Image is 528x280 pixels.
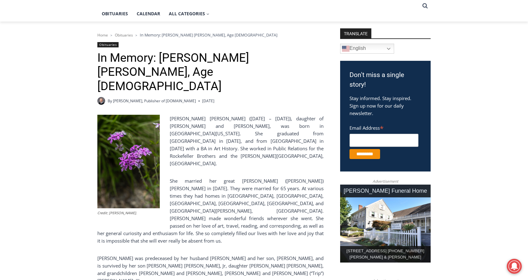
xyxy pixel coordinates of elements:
[64,39,89,75] div: "the precise, almost orchestrated movements of cutting and assembling sushi and [PERSON_NAME] mak...
[97,177,324,244] p: She married her great [PERSON_NAME] ([PERSON_NAME]) [PERSON_NAME] in [DATE]. They were married fo...
[163,62,289,76] span: Intern @ [DOMAIN_NAME]
[350,70,421,90] h3: Don't miss a single story!
[0,63,63,78] a: Open Tues. - Sun. [PHONE_NUMBER]
[150,60,302,78] a: Intern @ [DOMAIN_NAME]
[113,98,196,104] a: [PERSON_NAME], Publisher of [DOMAIN_NAME]
[366,178,404,184] span: Advertisement
[202,98,214,104] time: [DATE]
[108,98,112,104] span: By
[340,44,394,54] a: English
[97,115,324,167] p: [PERSON_NAME] [PERSON_NAME] ([DATE] – [DATE]), daughter of [PERSON_NAME] and [PERSON_NAME], was b...
[97,97,105,105] a: Author image
[135,33,137,37] span: >
[97,32,108,38] a: Home
[97,210,160,216] figcaption: Credit: [PERSON_NAME].
[342,45,350,52] img: en
[340,246,431,263] div: [STREET_ADDRESS] [PHONE_NUMBER] [PERSON_NAME] & [PERSON_NAME]
[97,42,119,47] a: Obituaries
[350,122,418,133] label: Email Address
[350,94,421,117] p: Stay informed. Stay inspired. Sign up now for our daily newsletter.
[140,32,277,38] span: In Memory: [PERSON_NAME] [PERSON_NAME], Age [DEMOGRAPHIC_DATA]
[97,32,324,38] nav: Breadcrumbs
[164,6,214,22] button: Child menu of All Categories
[97,51,324,94] h1: In Memory: [PERSON_NAME] [PERSON_NAME], Age [DEMOGRAPHIC_DATA]
[340,185,431,197] div: [PERSON_NAME] Funeral Home
[340,28,371,38] strong: TRANSLATE
[97,115,160,208] img: (PHOTO: Kim Eierman of EcoBeneficial designed and oversaw the installation of native plant beds f...
[2,64,61,88] span: Open Tues. - Sun. [PHONE_NUMBER]
[419,0,431,12] button: View Search Form
[110,33,112,37] span: >
[132,6,164,22] a: Calendar
[158,0,295,60] div: "[PERSON_NAME] and I covered the [DATE] Parade, which was a really eye opening experience as I ha...
[97,6,132,22] a: Obituaries
[115,32,133,38] a: Obituaries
